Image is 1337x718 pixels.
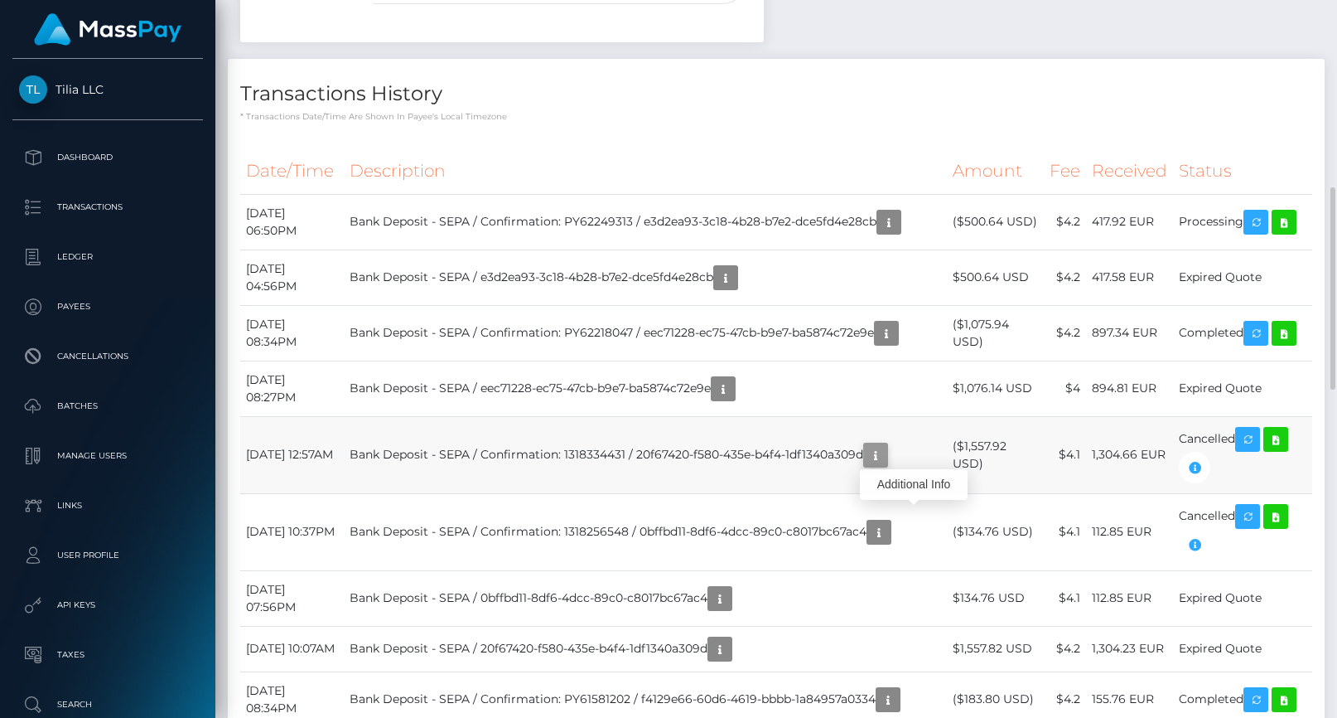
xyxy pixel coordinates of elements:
[240,250,344,305] td: [DATE] 04:56PM
[947,194,1045,250] td: ($500.64 USD)
[12,137,203,178] a: Dashboard
[1173,250,1312,305] td: Expired Quote
[1086,148,1173,194] th: Received
[344,361,947,416] td: Bank Deposit - SEPA / eec71228-ec75-47cb-b9e7-ba5874c72e9e
[1173,493,1312,570] td: Cancelled
[12,336,203,377] a: Cancellations
[1173,570,1312,626] td: Expired Quote
[19,344,196,369] p: Cancellations
[34,13,181,46] img: MassPay Logo
[19,75,47,104] img: Tilia LLC
[240,570,344,626] td: [DATE] 07:56PM
[947,250,1045,305] td: $500.64 USD
[1086,493,1173,570] td: 112.85 EUR
[1086,194,1173,250] td: 417.92 EUR
[240,80,1312,109] h4: Transactions History
[240,493,344,570] td: [DATE] 10:37PM
[1086,416,1173,493] td: 1,304.66 EUR
[19,444,196,468] p: Manage Users
[12,585,203,626] a: API Keys
[240,626,344,672] td: [DATE] 10:07AM
[1173,626,1312,672] td: Expired Quote
[947,626,1045,672] td: $1,557.82 USD
[12,386,203,427] a: Batches
[12,435,203,477] a: Manage Users
[240,148,344,194] th: Date/Time
[240,110,1312,123] p: * Transactions date/time are shown in payee's local timezone
[344,305,947,361] td: Bank Deposit - SEPA / Confirmation: PY62218047 / eec71228-ec75-47cb-b9e7-ba5874c72e9e
[1173,194,1312,250] td: Processing
[947,361,1045,416] td: $1,076.14 USD
[1044,250,1086,305] td: $4.2
[240,361,344,416] td: [DATE] 08:27PM
[1044,305,1086,361] td: $4.2
[1044,416,1086,493] td: $4.1
[947,570,1045,626] td: $134.76 USD
[12,634,203,676] a: Taxes
[19,692,196,717] p: Search
[1044,626,1086,672] td: $4.2
[344,626,947,672] td: Bank Deposit - SEPA / 20f67420-f580-435e-b4f4-1df1340a309d
[19,394,196,419] p: Batches
[12,286,203,327] a: Payees
[19,543,196,568] p: User Profile
[19,245,196,269] p: Ledger
[947,493,1045,570] td: ($134.76 USD)
[1173,148,1312,194] th: Status
[344,493,947,570] td: Bank Deposit - SEPA / Confirmation: 1318256548 / 0bffbd11-8df6-4dcc-89c0-c8017bc67ac4
[19,195,196,220] p: Transactions
[344,416,947,493] td: Bank Deposit - SEPA / Confirmation: 1318334431 / 20f67420-f580-435e-b4f4-1df1340a309d
[12,187,203,228] a: Transactions
[12,535,203,576] a: User Profile
[1086,305,1173,361] td: 897.34 EUR
[1044,570,1086,626] td: $4.1
[860,469,968,500] div: Additional Info
[344,250,947,305] td: Bank Deposit - SEPA / e3d2ea93-3c18-4b28-b7e2-dce5fd4e28cb
[947,416,1045,493] td: ($1,557.92 USD)
[1173,305,1312,361] td: Completed
[12,236,203,278] a: Ledger
[344,570,947,626] td: Bank Deposit - SEPA / 0bffbd11-8df6-4dcc-89c0-c8017bc67ac4
[12,82,203,97] span: Tilia LLC
[240,305,344,361] td: [DATE] 08:34PM
[19,294,196,319] p: Payees
[1044,148,1086,194] th: Fee
[19,643,196,667] p: Taxes
[1086,250,1173,305] td: 417.58 EUR
[1044,361,1086,416] td: $4
[19,493,196,518] p: Links
[19,593,196,618] p: API Keys
[1173,416,1312,493] td: Cancelled
[240,194,344,250] td: [DATE] 06:50PM
[1173,361,1312,416] td: Expired Quote
[19,145,196,170] p: Dashboard
[344,194,947,250] td: Bank Deposit - SEPA / Confirmation: PY62249313 / e3d2ea93-3c18-4b28-b7e2-dce5fd4e28cb
[1086,626,1173,672] td: 1,304.23 EUR
[1044,194,1086,250] td: $4.2
[1086,361,1173,416] td: 894.81 EUR
[947,305,1045,361] td: ($1,075.94 USD)
[240,416,344,493] td: [DATE] 12:57AM
[1044,493,1086,570] td: $4.1
[1086,570,1173,626] td: 112.85 EUR
[344,148,947,194] th: Description
[12,485,203,526] a: Links
[947,148,1045,194] th: Amount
